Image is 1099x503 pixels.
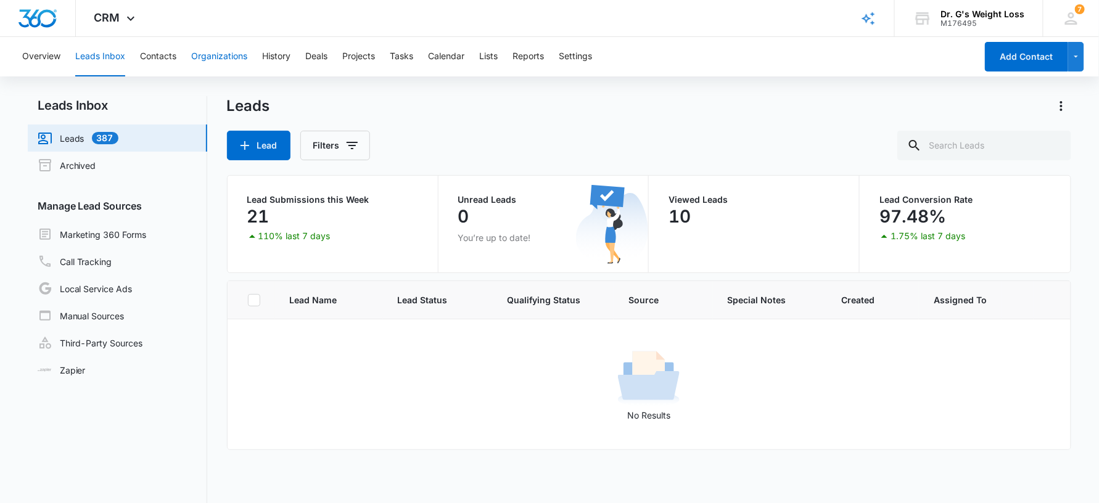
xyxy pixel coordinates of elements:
[38,158,96,173] a: Archived
[897,131,1071,160] input: Search Leads
[985,42,1068,72] button: Add Contact
[28,198,207,213] h3: Manage Lead Sources
[428,37,464,76] button: Calendar
[38,308,125,323] a: Manual Sources
[1075,4,1085,14] div: notifications count
[512,37,544,76] button: Reports
[669,207,691,226] p: 10
[1075,4,1085,14] span: 7
[628,293,698,306] span: Source
[38,364,86,377] a: Zapier
[559,37,592,76] button: Settings
[728,293,812,306] span: Special Notes
[28,96,207,115] h2: Leads Inbox
[300,131,370,160] button: Filters
[398,293,477,306] span: Lead Status
[228,409,1071,422] p: No Results
[191,37,247,76] button: Organizations
[934,293,987,306] span: Assigned To
[941,9,1025,19] div: account name
[479,37,498,76] button: Lists
[38,131,118,145] a: Leads387
[258,232,331,240] p: 110% last 7 days
[879,207,946,226] p: 97.48%
[507,293,599,306] span: Qualifying Status
[342,37,375,76] button: Projects
[390,37,413,76] button: Tasks
[1052,96,1071,116] button: Actions
[75,37,125,76] button: Leads Inbox
[38,254,112,269] a: Call Tracking
[227,131,290,160] button: Lead
[305,37,327,76] button: Deals
[618,347,680,409] img: No Results
[879,195,1051,204] p: Lead Conversion Rate
[227,97,270,115] h1: Leads
[140,37,176,76] button: Contacts
[38,227,147,242] a: Marketing 360 Forms
[891,232,965,240] p: 1.75% last 7 days
[247,195,418,204] p: Lead Submissions this Week
[38,335,143,350] a: Third-Party Sources
[841,293,904,306] span: Created
[247,207,270,226] p: 21
[458,207,469,226] p: 0
[38,281,133,296] a: Local Service Ads
[94,11,120,24] span: CRM
[22,37,60,76] button: Overview
[941,19,1025,28] div: account id
[290,293,368,306] span: Lead Name
[458,195,629,204] p: Unread Leads
[262,37,290,76] button: History
[458,231,629,244] p: You’re up to date!
[669,195,839,204] p: Viewed Leads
